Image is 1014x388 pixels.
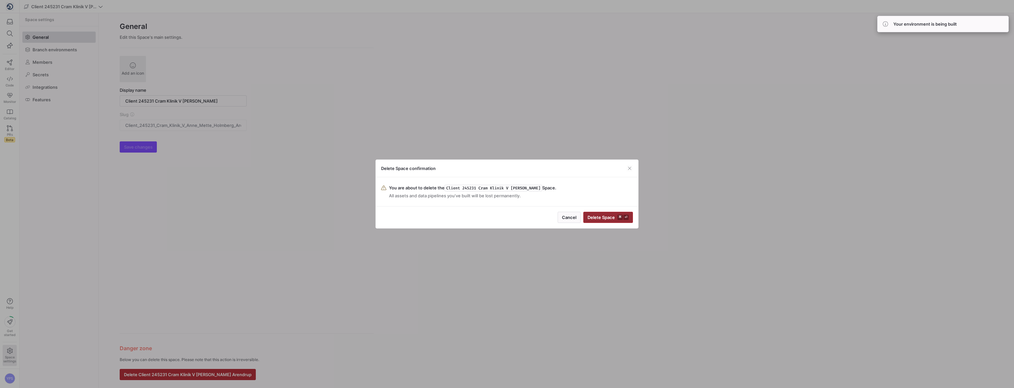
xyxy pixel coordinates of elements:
[617,215,623,220] kbd: ⌘
[562,215,576,220] span: Cancel
[623,215,629,220] kbd: ⏎
[583,212,633,223] button: Delete Space⌘⏎
[588,215,629,220] span: Delete Space
[558,212,581,223] button: Cancel
[389,185,556,190] span: You are about to delete the Space.
[389,193,556,198] span: All assets and data pipelines you've built will be lost permanently.
[381,166,436,171] h3: Delete Space confirmation
[445,185,542,191] span: Client 245231 Cram Klinik V [PERSON_NAME]
[893,21,957,27] span: Your environment is being built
